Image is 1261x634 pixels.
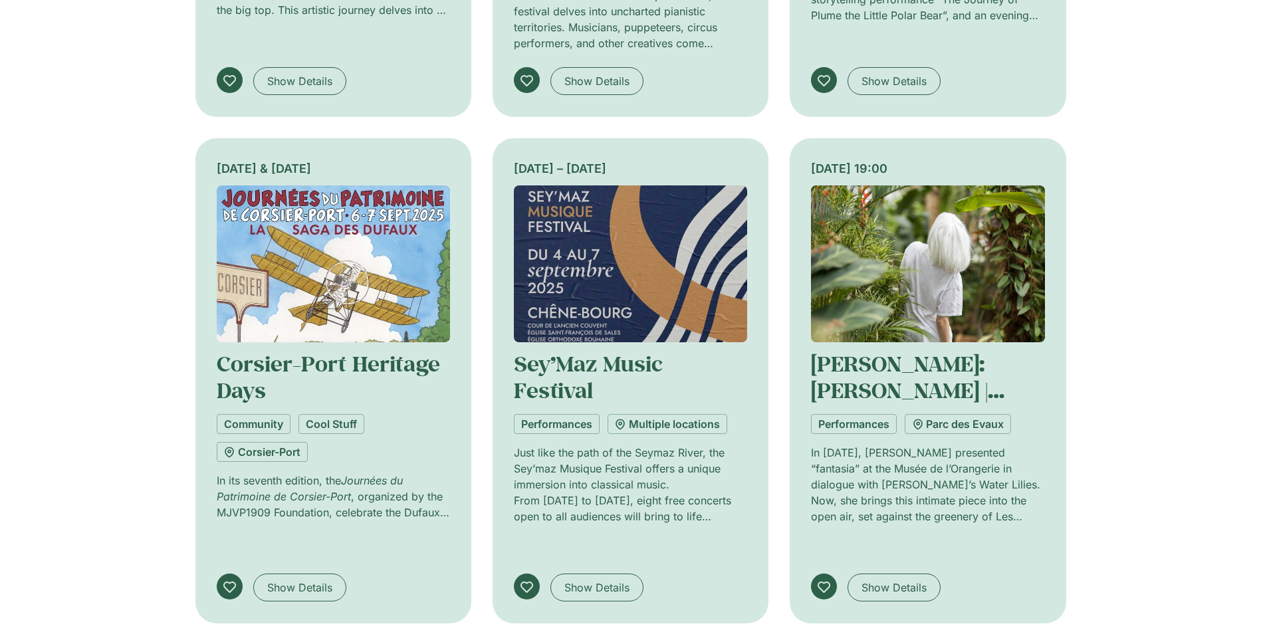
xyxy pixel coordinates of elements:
a: Show Details [253,67,346,95]
a: Show Details [848,574,941,601]
a: [PERSON_NAME]: [PERSON_NAME] | Fantasy [811,350,1004,431]
p: In its seventh edition, the , organized by the MJVP1909 Foundation, celebrate the Dufaux family w... [217,473,450,520]
a: Performances [811,414,897,434]
span: Show Details [564,580,630,595]
span: Show Details [564,73,630,89]
p: In [DATE], [PERSON_NAME] presented “fantasia” at the Musée de l’Orangerie in dialogue with [PERSO... [811,445,1044,524]
span: Show Details [267,73,332,89]
a: Community [217,414,290,434]
a: Corsier-Port [217,442,308,462]
div: [DATE] – [DATE] [514,159,747,177]
img: Coolturalia - Ruth Childs ⎥fantasia [811,185,1044,342]
p: Just like the path of the Seymaz River, the Sey’maz Musique Festival offers a unique immersion in... [514,445,747,492]
div: [DATE] & [DATE] [217,159,450,177]
a: Parc des Evaux [905,414,1011,434]
div: [DATE] 19:00 [811,159,1044,177]
span: Show Details [861,73,927,89]
a: Show Details [253,574,346,601]
a: Sey’Maz Music Festival [514,350,663,404]
span: Show Details [267,580,332,595]
img: Coolturalia - Journées du Patrimoine de Corsier-Port [217,185,450,342]
a: Show Details [848,67,941,95]
span: Show Details [861,580,927,595]
a: Corsier-Port Heritage Days [217,350,440,404]
a: Performances [514,414,600,434]
a: Cool Stuff [298,414,364,434]
a: Show Details [550,67,643,95]
a: Show Details [550,574,643,601]
p: From [DATE] to [DATE], eight free concerts open to all audiences will bring to life emblematic ve... [514,492,747,524]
